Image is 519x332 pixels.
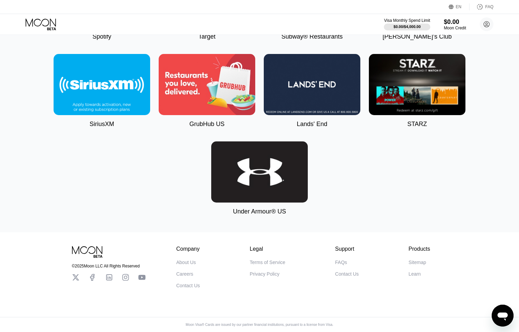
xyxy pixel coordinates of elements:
div: Company [176,246,200,252]
div: Products [408,246,430,252]
div: FAQ [485,4,493,9]
div: Spotify [92,33,111,40]
div: Lands' End [297,121,328,128]
div: Moon Visa® Cards are issued by our partner financial institutions, pursuant to a license from Visa. [180,323,339,327]
div: Visa Monthly Spend Limit [384,18,430,23]
div: Privacy Policy [250,271,279,277]
div: About Us [176,260,196,265]
div: Contact Us [335,271,359,277]
div: Sitemap [408,260,426,265]
iframe: Button to launch messaging window [492,305,514,327]
div: Moon Credit [444,26,466,30]
div: FAQs [335,260,347,265]
div: Target [198,33,215,40]
div: Terms of Service [250,260,285,265]
div: FAQ [470,3,493,10]
div: [PERSON_NAME]'s Club [383,33,452,40]
div: EN [449,3,470,10]
div: Legal [250,246,285,252]
div: EN [456,4,462,9]
div: STARZ [407,121,427,128]
div: Learn [408,271,421,277]
div: Subway® Restaurants [282,33,343,40]
div: $0.00Moon Credit [444,18,466,30]
div: Contact Us [176,283,200,288]
div: $0.00 [444,18,466,26]
div: Support [335,246,359,252]
div: SiriusXM [89,121,114,128]
div: Under Armour® US [233,208,286,215]
div: GrubHub US [189,121,225,128]
div: $0.00 / $4,000.00 [393,25,421,29]
div: Visa Monthly Spend Limit$0.00/$4,000.00 [384,18,430,30]
div: © 2025 Moon LLC All Rights Reserved [72,264,146,268]
div: Careers [176,271,193,277]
